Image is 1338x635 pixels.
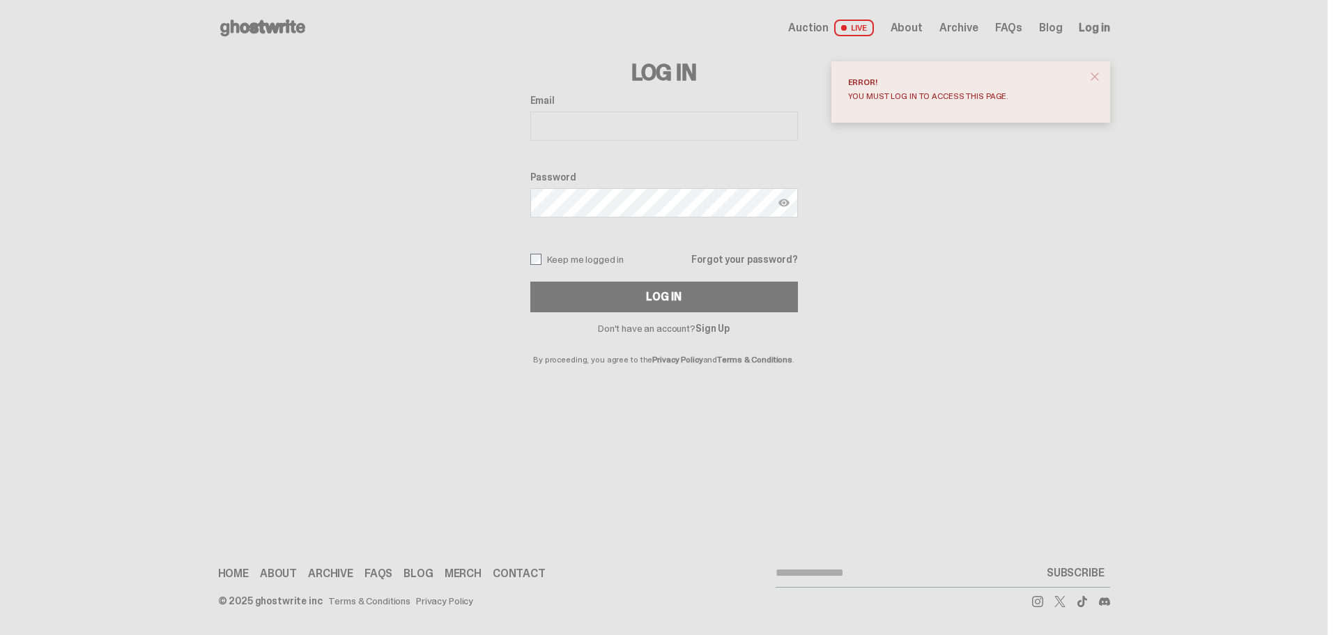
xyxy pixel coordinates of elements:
button: SUBSCRIBE [1041,559,1110,587]
div: Error! [848,78,1082,86]
a: Blog [1039,22,1062,33]
a: Home [218,568,249,579]
a: Terms & Conditions [328,596,410,606]
a: About [891,22,923,33]
h3: Log In [530,61,798,84]
a: Auction LIVE [788,20,873,36]
p: Don't have an account? [530,323,798,333]
a: Terms & Conditions [717,354,792,365]
img: Show password [778,197,790,208]
div: Log In [646,291,681,303]
a: Contact [493,568,546,579]
a: Archive [939,22,978,33]
a: Blog [403,568,433,579]
a: Privacy Policy [416,596,473,606]
button: close [1082,64,1107,89]
a: FAQs [995,22,1022,33]
a: Sign Up [695,322,730,335]
a: Archive [308,568,353,579]
label: Email [530,95,798,106]
input: Keep me logged in [530,254,541,265]
a: Log in [1079,22,1109,33]
label: Keep me logged in [530,254,624,265]
a: Merch [445,568,482,579]
label: Password [530,171,798,183]
div: You must log in to access this page. [848,92,1082,100]
a: Privacy Policy [652,354,702,365]
span: Auction [788,22,829,33]
p: By proceeding, you agree to the and . [530,333,798,364]
div: © 2025 ghostwrite inc [218,596,323,606]
a: FAQs [364,568,392,579]
button: Log In [530,282,798,312]
a: About [260,568,297,579]
span: LIVE [834,20,874,36]
a: Forgot your password? [691,254,797,264]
